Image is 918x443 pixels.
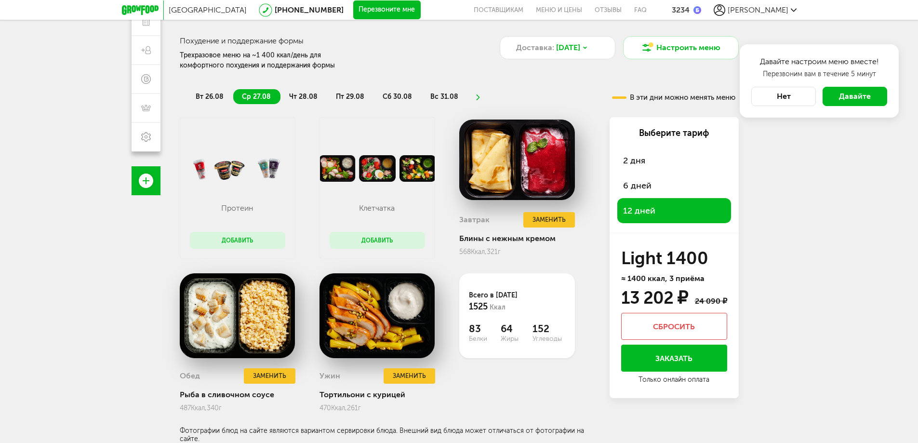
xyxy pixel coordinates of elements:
[384,368,435,384] button: Заменить
[180,427,594,443] div: Фотографии блюд на сайте являются вариантом сервировки блюда. Внешний вид блюда может отличаться ...
[469,323,501,335] span: 83
[621,345,727,372] button: Заказать
[219,404,222,412] span: г
[501,335,532,343] span: Жиры
[190,232,285,249] button: Добавить
[471,248,487,256] span: Ккал,
[331,404,347,412] span: Ккал,
[459,117,575,202] img: big_48S8iAgLt4s0VwNL.png
[242,93,271,101] span: ср 27.08
[728,5,788,14] span: [PERSON_NAME]
[469,335,501,343] span: Белки
[358,404,361,412] span: г
[180,50,365,70] div: Трехразовое меню на ~1 400 ккал/день для комфортного похудения и поддержания формы
[180,371,200,380] h3: Обед
[617,127,731,139] div: Выберите тариф
[319,371,340,380] h3: Ужин
[319,273,435,358] img: big_GR9uAnlXV1NwUdsy.png
[180,273,295,358] img: big_ejCNGcBlYKvKiHjS.png
[823,87,887,106] button: Давайте
[169,5,247,14] span: [GEOGRAPHIC_DATA]
[639,376,709,384] div: Только онлайн оплата
[523,212,574,228] button: Заменить
[469,301,488,312] span: 1525
[199,203,275,213] p: Протеин
[621,290,688,306] div: 13 202 ₽
[180,390,295,399] div: Рыба в сливочном соусе
[751,56,887,67] h4: Давайте настроим меню вместе!
[751,69,887,79] p: Перезвоним вам в течение 5 минут
[839,92,871,101] span: Давайте
[623,36,739,59] button: Настроить меню
[532,323,564,335] span: 152
[196,93,224,101] span: вт 26.08
[191,404,207,412] span: Ккал,
[490,303,506,311] span: Ккал
[459,215,490,224] h3: Завтрак
[319,404,435,412] div: 470 261
[612,94,735,101] div: В эти дни можно менять меню
[556,42,580,54] span: [DATE]
[244,368,295,384] button: Заменить
[623,155,645,166] span: 2 дня
[621,251,727,266] h3: Light 1400
[330,232,425,249] button: Добавить
[459,234,575,243] div: Блины с нежным кремом
[180,404,295,412] div: 487 340
[501,323,532,335] span: 64
[353,0,421,20] button: Перезвоните мне
[180,36,478,45] h3: Похудение и поддержание формы
[498,248,501,256] span: г
[339,203,415,213] p: Клетчатка
[383,93,412,101] span: сб 30.08
[289,93,318,101] span: чт 28.08
[672,5,690,14] div: 3234
[336,93,364,101] span: пт 29.08
[751,87,816,106] button: Нет
[621,274,705,283] span: ≈ 1400 ккал, 3 приёма
[516,42,554,54] span: Доставка:
[319,390,435,399] div: Тортильони с курицей
[621,313,727,340] button: Сбросить
[695,296,727,306] div: 24 090 ₽
[469,290,565,313] div: Всего в [DATE]
[623,205,655,216] span: 12 дней
[459,248,575,256] div: 568 321
[430,93,458,101] span: вс 31.08
[275,5,344,14] a: [PHONE_NUMBER]
[693,6,701,14] img: bonus_b.cdccf46.png
[623,180,652,191] span: 6 дней
[532,335,564,343] span: Углеводы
